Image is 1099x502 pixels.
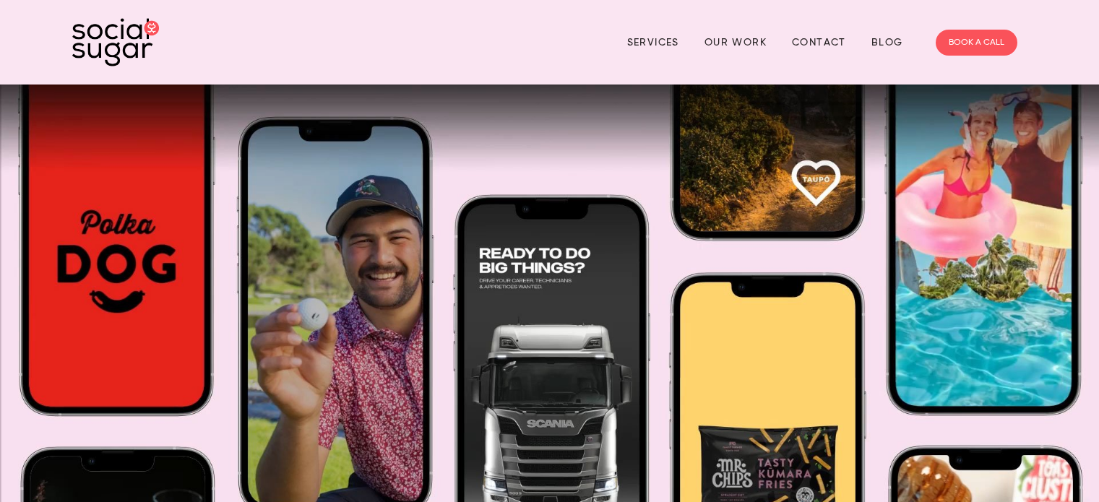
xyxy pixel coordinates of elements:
a: Our Work [704,31,767,53]
a: BOOK A CALL [936,30,1017,56]
a: Blog [871,31,903,53]
a: Contact [792,31,846,53]
img: SocialSugar [72,18,159,66]
a: Services [627,31,679,53]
